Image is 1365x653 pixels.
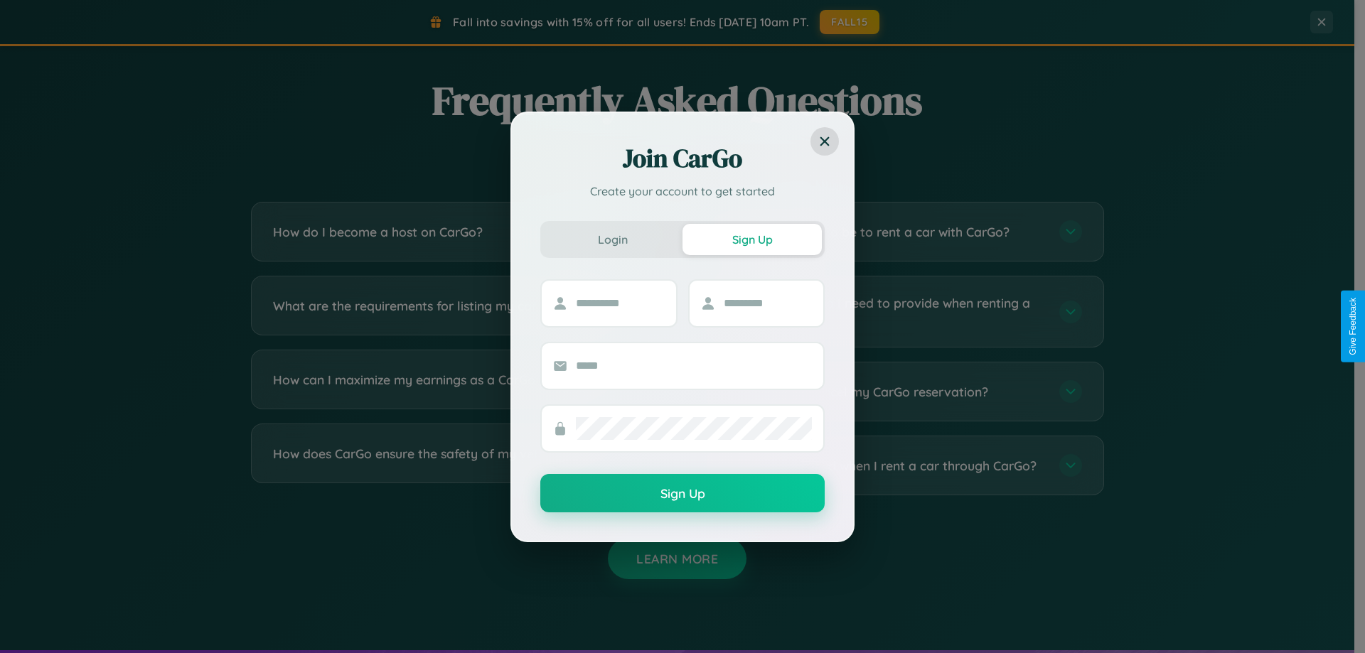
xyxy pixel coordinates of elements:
[682,224,822,255] button: Sign Up
[540,141,825,176] h2: Join CarGo
[1348,298,1358,355] div: Give Feedback
[543,224,682,255] button: Login
[540,474,825,512] button: Sign Up
[540,183,825,200] p: Create your account to get started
